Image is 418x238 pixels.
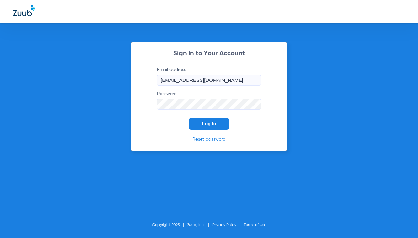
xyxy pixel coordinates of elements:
a: Terms of Use [244,223,266,227]
button: Log In [189,118,229,130]
input: Email address [157,75,261,86]
span: Log In [202,121,216,126]
a: Reset password [192,137,226,142]
label: Email address [157,67,261,86]
li: Zuub, Inc. [187,222,212,228]
h2: Sign In to Your Account [147,50,271,57]
li: Copyright 2025 [152,222,187,228]
label: Password [157,91,261,110]
iframe: Chat Widget [385,207,418,238]
input: Password [157,99,261,110]
img: Zuub Logo [13,5,35,16]
a: Privacy Policy [212,223,236,227]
